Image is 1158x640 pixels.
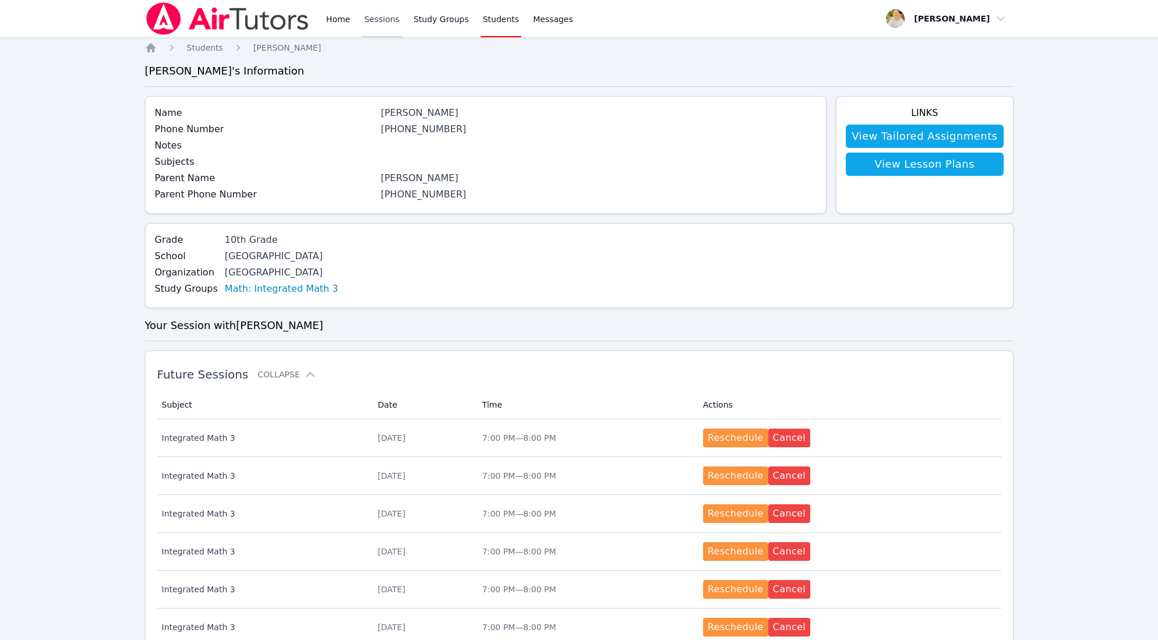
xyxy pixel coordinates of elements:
div: [DATE] [378,546,468,557]
div: [DATE] [378,470,468,482]
span: Integrated Math 3 [162,584,364,595]
label: Subjects [155,155,374,169]
label: School [155,249,218,263]
label: Grade [155,233,218,247]
label: Parent Name [155,171,374,185]
button: Cancel [768,429,811,447]
button: Cancel [768,466,811,485]
button: Cancel [768,580,811,599]
h3: [PERSON_NAME] 's Information [145,63,1014,79]
div: [GEOGRAPHIC_DATA] [225,266,349,280]
span: 7:00 PM — 8:00 PM [482,433,556,443]
a: [PHONE_NUMBER] [381,189,467,200]
button: Reschedule [703,429,768,447]
span: 7:00 PM — 8:00 PM [482,509,556,518]
button: Collapse [257,369,316,380]
span: Integrated Math 3 [162,432,364,444]
button: Reschedule [703,504,768,523]
div: [PERSON_NAME] [381,106,817,120]
span: 7:00 PM — 8:00 PM [482,471,556,480]
span: Integrated Math 3 [162,508,364,519]
a: View Tailored Assignments [846,125,1003,148]
span: Messages [533,13,573,25]
a: [PHONE_NUMBER] [381,123,467,135]
span: 7:00 PM — 8:00 PM [482,547,556,556]
button: Cancel [768,504,811,523]
span: Integrated Math 3 [162,470,364,482]
button: Cancel [768,618,811,637]
span: Future Sessions [157,367,249,381]
span: 7:00 PM — 8:00 PM [482,585,556,594]
button: Reschedule [703,466,768,485]
tr: Integrated Math 3[DATE]7:00 PM—8:00 PMRescheduleCancel [157,457,1001,495]
a: Math: Integrated Math 3 [225,282,338,296]
a: [PERSON_NAME] [253,42,321,54]
div: 10th Grade [225,233,349,247]
button: Reschedule [703,542,768,561]
tr: Integrated Math 3[DATE]7:00 PM—8:00 PMRescheduleCancel [157,495,1001,533]
a: Students [187,42,223,54]
div: [DATE] [378,432,468,444]
button: Reschedule [703,580,768,599]
label: Organization [155,266,218,280]
tr: Integrated Math 3[DATE]7:00 PM—8:00 PMRescheduleCancel [157,533,1001,571]
label: Study Groups [155,282,218,296]
th: Subject [157,391,371,419]
div: [DATE] [378,621,468,633]
div: [PERSON_NAME] [381,171,817,185]
th: Date [371,391,475,419]
img: Air Tutors [145,2,310,35]
a: View Lesson Plans [846,153,1003,176]
button: Reschedule [703,618,768,637]
h3: Your Session with [PERSON_NAME] [145,317,1014,334]
label: Parent Phone Number [155,188,374,201]
div: [DATE] [378,508,468,519]
span: Integrated Math 3 [162,621,364,633]
tr: Integrated Math 3[DATE]7:00 PM—8:00 PMRescheduleCancel [157,571,1001,609]
h4: Links [846,106,1003,120]
nav: Breadcrumb [145,42,1014,54]
span: [PERSON_NAME] [253,43,321,52]
div: [DATE] [378,584,468,595]
button: Cancel [768,542,811,561]
th: Actions [696,391,1001,419]
label: Phone Number [155,122,374,136]
th: Time [475,391,696,419]
span: Integrated Math 3 [162,546,364,557]
label: Name [155,106,374,120]
tr: Integrated Math 3[DATE]7:00 PM—8:00 PMRescheduleCancel [157,419,1001,457]
span: Students [187,43,223,52]
div: [GEOGRAPHIC_DATA] [225,249,349,263]
span: 7:00 PM — 8:00 PM [482,623,556,632]
label: Notes [155,139,374,153]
